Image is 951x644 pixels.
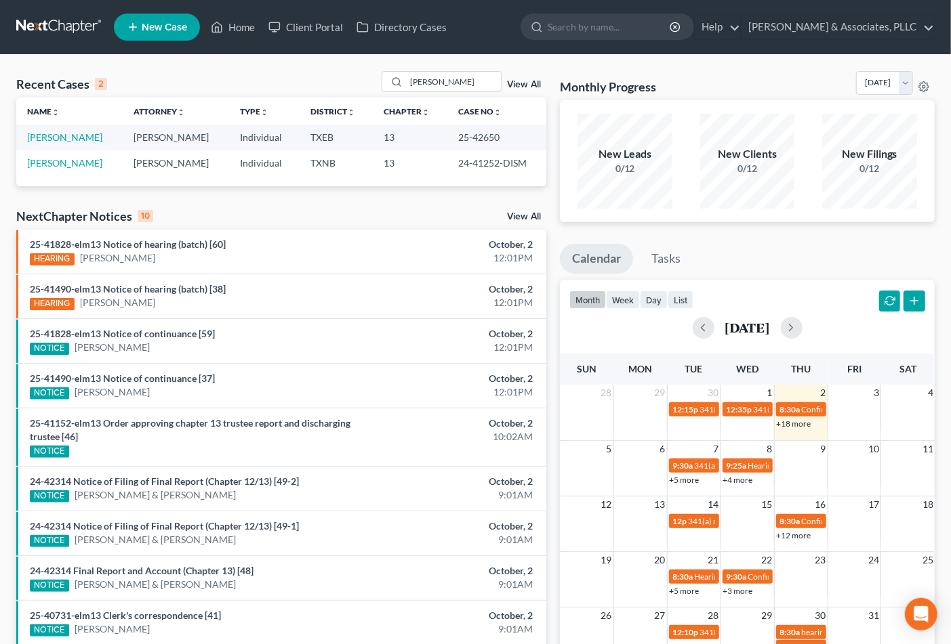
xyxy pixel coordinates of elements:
[75,385,150,399] a: [PERSON_NAME]
[30,475,299,487] a: 24-42314 Notice of Filing of Final Report (Chapter 12/13) [49-2]
[138,210,153,222] div: 10
[673,404,699,414] span: 12:15p
[822,146,917,162] div: New Filings
[673,516,687,526] span: 12p
[374,372,533,385] div: October, 2
[507,80,541,89] a: View All
[867,441,881,457] span: 10
[640,291,668,309] button: day
[80,251,155,265] a: [PERSON_NAME]
[707,385,721,401] span: 30
[689,516,820,526] span: 341(a) meeting for [PERSON_NAME]
[748,460,854,471] span: Hearing for [PERSON_NAME]
[685,363,703,374] span: Tue
[727,404,752,414] span: 12:35p
[820,441,828,457] span: 9
[30,520,299,532] a: 24-42314 Notice of Filing of Final Report (Chapter 12/13) [49-1]
[27,157,102,169] a: [PERSON_NAME]
[639,244,693,274] a: Tasks
[75,578,236,591] a: [PERSON_NAME] & [PERSON_NAME]
[123,125,229,150] td: [PERSON_NAME]
[30,535,69,547] div: NOTICE
[374,564,533,578] div: October, 2
[780,404,801,414] span: 8:30a
[577,363,596,374] span: Sun
[700,404,831,414] span: 341(a) meeting for [PERSON_NAME]
[374,282,533,296] div: October, 2
[673,460,693,471] span: 9:30a
[384,106,430,116] a: Chapterunfold_more
[16,76,107,92] div: Recent Cases
[374,416,533,430] div: October, 2
[95,78,107,90] div: 2
[406,72,501,91] input: Search by name...
[600,496,613,513] span: 12
[30,328,215,339] a: 25-41828-elm13 Notice of continuance [59]
[695,460,826,471] span: 341(a) meeting for [PERSON_NAME]
[653,385,667,401] span: 29
[30,609,221,621] a: 25-40731-elm13 Clerk's correspondence [41]
[791,363,811,374] span: Thu
[75,341,150,354] a: [PERSON_NAME]
[374,519,533,533] div: October, 2
[727,572,747,582] span: 9:30a
[30,253,75,265] div: HEARING
[447,125,546,150] td: 25-42650
[578,162,672,175] div: 0/12
[75,622,150,636] a: [PERSON_NAME]
[447,150,546,175] td: 24-41252-DISM
[814,607,828,624] span: 30
[458,106,502,116] a: Case Nounfold_more
[725,320,770,335] h2: [DATE]
[670,475,700,485] a: +5 more
[780,627,801,637] span: 8:30a
[310,106,355,116] a: Districtunfold_more
[872,385,881,401] span: 3
[16,208,153,224] div: NextChapter Notices
[695,15,740,39] a: Help
[578,146,672,162] div: New Leads
[177,108,185,116] i: unfold_more
[30,387,69,400] div: NOTICE
[374,327,533,341] div: October, 2
[766,385,774,401] span: 1
[700,146,795,162] div: New Clients
[75,533,236,546] a: [PERSON_NAME] & [PERSON_NAME]
[780,516,801,526] span: 8:30a
[867,552,881,568] span: 24
[777,530,811,540] a: +12 more
[766,441,774,457] span: 8
[707,552,721,568] span: 21
[300,150,373,175] td: TXNB
[30,580,69,592] div: NOTICE
[707,607,721,624] span: 28
[600,552,613,568] span: 19
[30,565,254,576] a: 24-42314 Final Report and Account (Chapter 13) [48]
[30,283,226,295] a: 25-41490-elm13 Notice of hearing (batch) [38]
[723,475,753,485] a: +4 more
[560,79,656,95] h3: Monthly Progress
[374,385,533,399] div: 12:01PM
[673,627,699,637] span: 12:10p
[374,578,533,591] div: 9:01AM
[123,150,229,175] td: [PERSON_NAME]
[867,496,881,513] span: 17
[736,363,758,374] span: Wed
[673,572,693,582] span: 8:30a
[493,108,502,116] i: unfold_more
[204,15,262,39] a: Home
[350,15,453,39] a: Directory Cases
[822,162,917,175] div: 0/12
[700,162,795,175] div: 0/12
[727,460,747,471] span: 9:25a
[30,624,69,637] div: NOTICE
[261,108,269,116] i: unfold_more
[374,533,533,546] div: 9:01AM
[30,372,215,384] a: 25-41490-elm13 Notice of continuance [37]
[30,446,69,458] div: NOTICE
[560,244,633,274] a: Calendar
[700,627,831,637] span: 341(a) meeting for [PERSON_NAME]
[653,552,667,568] span: 20
[241,106,269,116] a: Typeunfold_more
[777,418,811,429] a: +18 more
